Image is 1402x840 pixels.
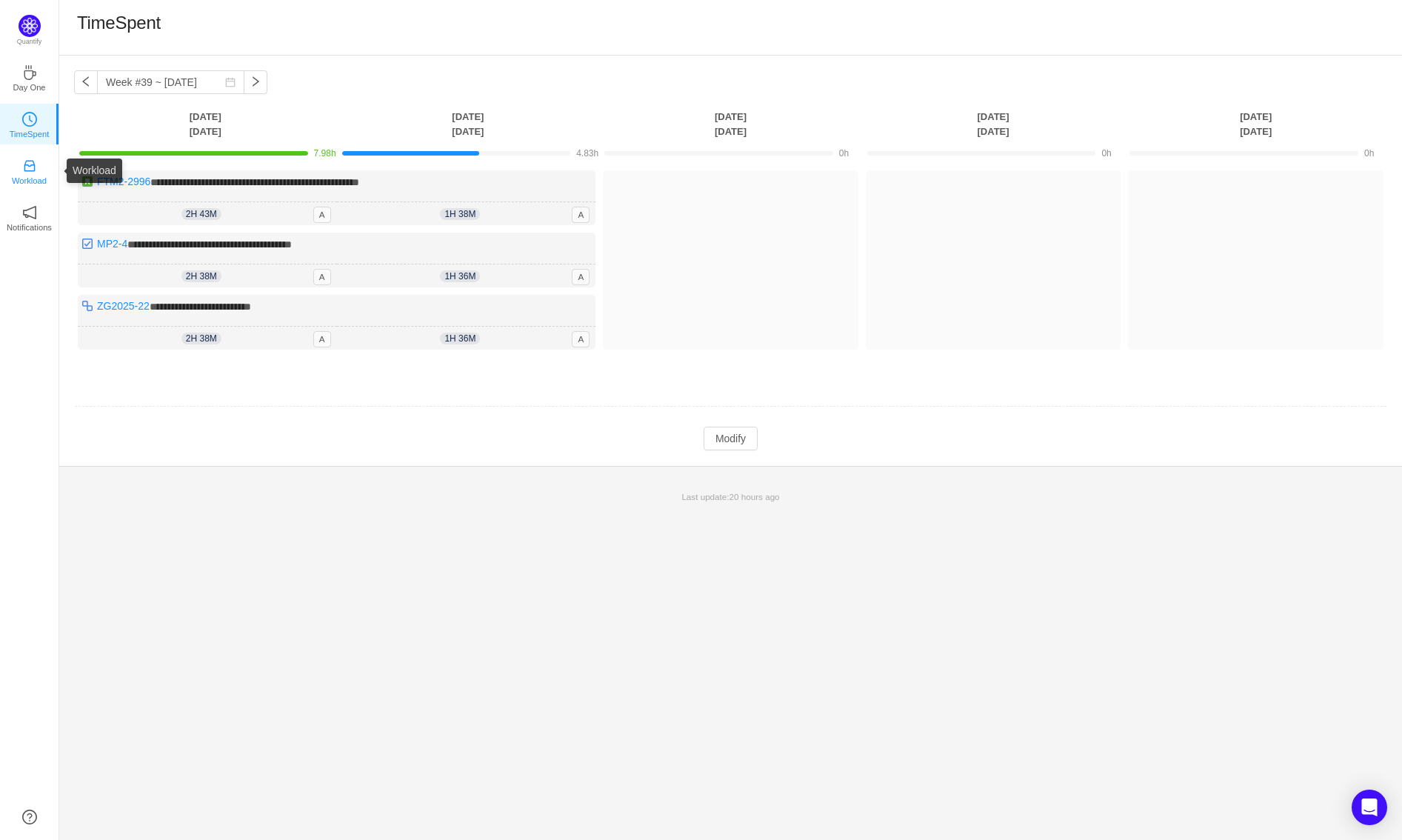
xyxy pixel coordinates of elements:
[337,109,600,139] th: [DATE] [DATE]
[81,238,93,250] img: 10318
[839,148,849,159] span: 0h
[7,221,52,234] p: Notifications
[704,427,758,450] button: Modify
[1364,148,1374,159] span: 0h
[1352,790,1387,825] div: Open Intercom Messenger
[440,208,480,220] span: 1h 38m
[681,492,779,501] span: Last update:
[22,159,37,173] i: icon: inbox
[730,492,780,501] span: 20 hours ago
[314,148,336,159] span: 7.98h
[17,37,42,47] p: Quantify
[22,112,37,127] i: icon: clock-circle
[10,127,50,141] p: TimeSpent
[22,205,37,220] i: icon: notification
[313,269,331,285] span: A
[81,176,93,187] img: story.svg
[225,77,236,87] i: icon: calendar
[313,207,331,223] span: A
[440,270,480,282] span: 1h 36m
[74,109,337,139] th: [DATE] [DATE]
[22,210,37,224] a: icon: notificationNotifications
[440,333,480,344] span: 1h 36m
[181,208,221,220] span: 2h 43m
[97,176,150,187] a: FTM2-2996
[22,163,37,178] a: icon: inboxWorkload
[576,148,598,159] span: 4.83h
[97,238,127,250] a: MP2-4
[572,331,590,347] span: A
[12,174,47,187] p: Workload
[313,331,331,347] span: A
[97,300,150,312] a: ZG2025-22
[572,207,590,223] span: A
[22,810,37,824] a: icon: question-circle
[572,269,590,285] span: A
[77,12,161,34] h1: TimeSpent
[19,15,41,37] img: Quantify
[74,70,98,94] button: icon: left
[13,81,45,94] p: Day One
[1101,148,1111,159] span: 0h
[1124,109,1387,139] th: [DATE] [DATE]
[22,116,37,131] a: icon: clock-circleTimeSpent
[862,109,1125,139] th: [DATE] [DATE]
[22,65,37,80] i: icon: coffee
[181,270,221,282] span: 2h 38m
[181,333,221,344] span: 2h 38m
[22,70,37,84] a: icon: coffeeDay One
[97,70,244,94] input: Select a week
[81,300,93,312] img: 10316
[244,70,267,94] button: icon: right
[599,109,862,139] th: [DATE] [DATE]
